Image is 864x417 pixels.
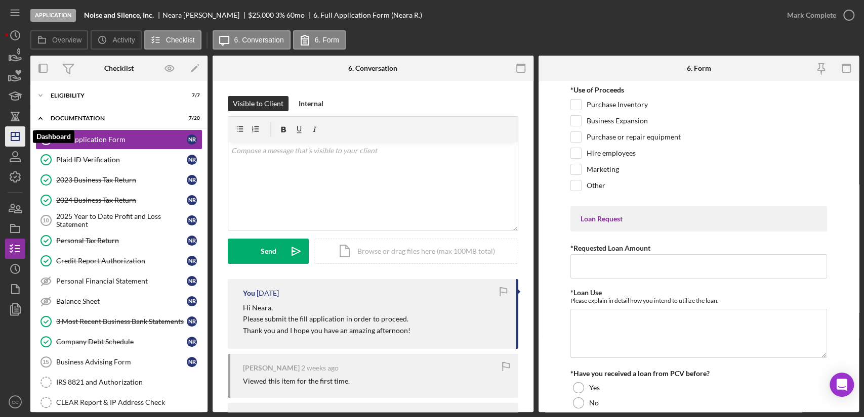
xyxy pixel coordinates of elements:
[570,86,827,94] div: *Use of Proceeds
[56,176,187,184] div: 2023 Business Tax Return
[257,289,279,297] time: 2025-09-11 00:31
[35,190,202,210] a: 2024 Business Tax ReturnNR
[166,36,195,44] label: Checklist
[12,399,19,405] text: CC
[294,96,328,111] button: Internal
[581,215,817,223] div: Loan Request
[187,337,197,347] div: N R
[248,11,274,19] span: $25,000
[243,302,410,313] p: Hi Neara,
[787,5,836,25] div: Mark Complete
[830,373,854,397] div: Open Intercom Messenger
[315,36,339,44] label: 6. Form
[182,92,200,99] div: 7 / 7
[56,196,187,204] div: 2024 Business Tax Return
[56,317,187,326] div: 3 Most Recent Business Bank Statements
[35,251,202,271] a: Credit Report AuthorizationNR
[56,398,202,406] div: CLEAR Report & IP Address Check
[313,11,422,19] div: 6. Full Application Form (Neara R.)
[56,378,202,386] div: IRS 8821 and Authorization
[213,30,291,50] button: 6. Conversation
[104,64,134,72] div: Checklist
[56,358,187,366] div: Business Advising Form
[43,217,49,223] tspan: 10
[187,316,197,327] div: N R
[587,180,605,191] label: Other
[43,359,49,365] tspan: 15
[228,96,289,111] button: Visible to Client
[52,36,81,44] label: Overview
[56,237,187,245] div: Personal Tax Return
[187,236,197,246] div: N R
[187,276,197,286] div: N R
[589,399,599,407] label: No
[187,175,197,185] div: N R
[56,212,187,228] div: 2025 Year to Date Profit and Loss Statement
[187,215,197,225] div: N R
[35,392,202,412] a: CLEAR Report & IP Address Check
[187,134,197,145] div: N R
[35,150,202,170] a: Plaid ID VerificationNR
[30,30,88,50] button: Overview
[301,364,339,372] time: 2025-09-02 23:01
[35,271,202,291] a: Personal Financial StatementNR
[243,289,255,297] div: You
[570,297,827,304] div: Please explain in detail how you intend to utilize the loan.
[587,164,619,174] label: Marketing
[56,135,187,144] div: Full Application Form
[84,11,154,19] b: Noise and Silence, Inc.
[162,11,248,19] div: Neara [PERSON_NAME]
[228,239,309,264] button: Send
[51,92,175,99] div: Eligibility
[56,277,187,285] div: Personal Financial Statement
[35,210,202,230] a: 102025 Year to Date Profit and Loss StatementNR
[112,36,135,44] label: Activity
[51,115,175,121] div: Documentation
[243,313,410,325] p: Please submit the fill application in order to proceed.
[35,291,202,311] a: Balance SheetNR
[56,297,187,305] div: Balance Sheet
[187,155,197,165] div: N R
[570,244,650,252] label: *Requested Loan Amount
[275,11,285,19] div: 3 %
[91,30,141,50] button: Activity
[243,325,410,336] p: Thank you and I hope you have an amazing afternoon!
[35,230,202,251] a: Personal Tax ReturnNR
[777,5,859,25] button: Mark Complete
[35,311,202,332] a: 3 Most Recent Business Bank StatementsNR
[56,156,187,164] div: Plaid ID Verification
[56,338,187,346] div: Company Debt Schedule
[182,115,200,121] div: 7 / 20
[299,96,323,111] div: Internal
[35,372,202,392] a: IRS 8821 and Authorization
[348,64,397,72] div: 6. Conversation
[286,11,305,19] div: 60 mo
[187,195,197,205] div: N R
[587,132,681,142] label: Purchase or repair equipment
[35,332,202,352] a: Company Debt ScheduleNR
[243,377,350,385] div: Viewed this item for the first time.
[570,369,827,378] div: *Have you received a loan from PCV before?
[589,384,600,392] label: Yes
[5,392,25,412] button: CC
[261,239,276,264] div: Send
[243,364,300,372] div: [PERSON_NAME]
[187,296,197,306] div: N R
[144,30,201,50] button: Checklist
[45,136,48,143] tspan: 6
[686,64,711,72] div: 6. Form
[187,357,197,367] div: N R
[56,257,187,265] div: Credit Report Authorization
[587,148,636,158] label: Hire employees
[233,96,283,111] div: Visible to Client
[187,256,197,266] div: N R
[587,116,648,126] label: Business Expansion
[30,9,76,22] div: Application
[35,129,202,150] a: 6Full Application FormNR
[35,170,202,190] a: 2023 Business Tax ReturnNR
[234,36,284,44] label: 6. Conversation
[587,100,648,110] label: Purchase Inventory
[570,288,602,297] label: *Loan Use
[35,352,202,372] a: 15Business Advising FormNR
[293,30,346,50] button: 6. Form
